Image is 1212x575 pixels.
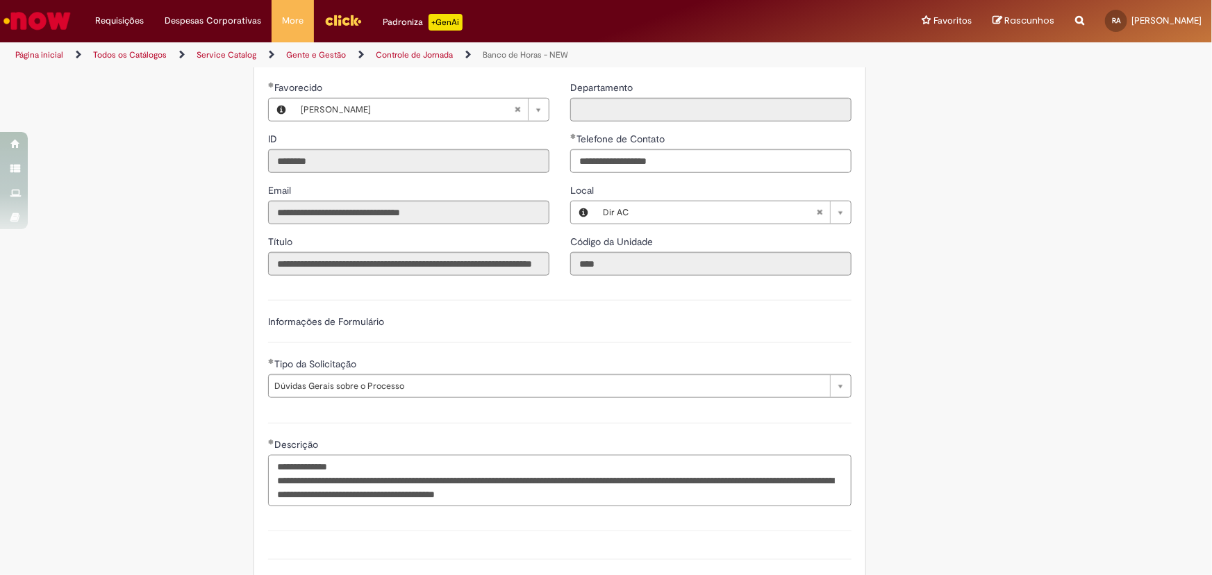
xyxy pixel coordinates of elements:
[993,15,1054,28] a: Rascunhos
[570,133,576,139] span: Obrigatório Preenchido
[268,315,384,328] label: Informações de Formulário
[268,235,295,248] span: Somente leitura - Título
[93,49,167,60] a: Todos os Catálogos
[570,184,597,197] span: Local
[268,252,549,276] input: Título
[268,149,549,173] input: ID
[268,439,274,444] span: Obrigatório Preenchido
[570,98,852,122] input: Departamento
[376,49,453,60] a: Controle de Jornada
[301,99,514,121] span: [PERSON_NAME]
[268,132,280,146] label: Somente leitura - ID
[269,99,294,121] button: Favorecido, Visualizar este registro Rodrigo Herrera Alvarez
[596,201,851,224] a: Dir ACLimpar campo Local
[95,14,144,28] span: Requisições
[268,133,280,145] span: Somente leitura - ID
[324,10,362,31] img: click_logo_yellow_360x200.png
[570,252,852,276] input: Código da Unidade
[268,201,549,224] input: Email
[282,14,304,28] span: More
[274,438,321,451] span: Descrição
[268,455,852,506] textarea: Descrição
[1,7,73,35] img: ServiceNow
[274,358,359,370] span: Tipo da Solicitação
[570,235,656,249] label: Somente leitura - Código da Unidade
[1112,16,1120,25] span: RA
[10,42,797,68] ul: Trilhas de página
[383,14,463,31] div: Padroniza
[274,375,823,397] span: Dúvidas Gerais sobre o Processo
[809,201,830,224] abbr: Limpar campo Local
[15,49,63,60] a: Página inicial
[570,81,636,94] label: Somente leitura - Departamento
[570,235,656,248] span: Somente leitura - Código da Unidade
[268,82,274,87] span: Obrigatório Preenchido
[571,201,596,224] button: Local, Visualizar este registro Dir AC
[429,14,463,31] p: +GenAi
[165,14,261,28] span: Despesas Corporativas
[1131,15,1202,26] span: [PERSON_NAME]
[268,358,274,364] span: Obrigatório Preenchido
[507,99,528,121] abbr: Limpar campo Favorecido
[268,183,294,197] label: Somente leitura - Email
[933,14,972,28] span: Favoritos
[576,133,667,145] span: Telefone de Contato
[603,201,816,224] span: Dir AC
[1004,14,1054,27] span: Rascunhos
[268,235,295,249] label: Somente leitura - Título
[197,49,256,60] a: Service Catalog
[274,81,325,94] span: Necessários - Favorecido
[483,49,568,60] a: Banco de Horas - NEW
[286,49,346,60] a: Gente e Gestão
[268,184,294,197] span: Somente leitura - Email
[570,149,852,173] input: Telefone de Contato
[294,99,549,121] a: [PERSON_NAME]Limpar campo Favorecido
